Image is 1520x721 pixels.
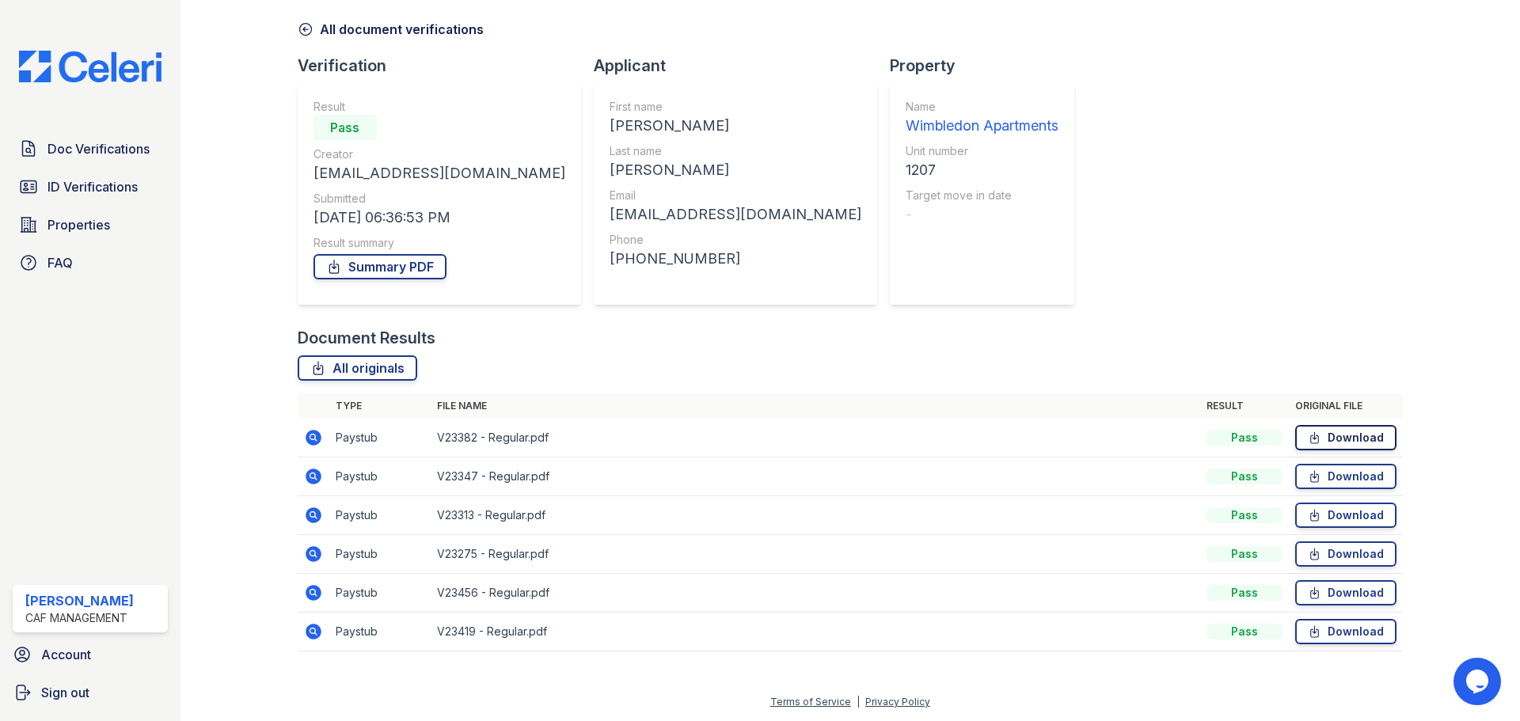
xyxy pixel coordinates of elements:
[906,203,1058,226] div: -
[329,419,431,457] td: Paystub
[313,191,565,207] div: Submitted
[329,574,431,613] td: Paystub
[906,159,1058,181] div: 1207
[1206,430,1282,446] div: Pass
[25,610,134,626] div: CAF Management
[47,215,110,234] span: Properties
[1206,507,1282,523] div: Pass
[1206,585,1282,601] div: Pass
[47,253,73,272] span: FAQ
[13,171,168,203] a: ID Verifications
[610,248,861,270] div: [PHONE_NUMBER]
[431,613,1200,651] td: V23419 - Regular.pdf
[1206,624,1282,639] div: Pass
[1289,393,1403,419] th: Original file
[431,419,1200,457] td: V23382 - Regular.pdf
[1200,393,1289,419] th: Result
[329,457,431,496] td: Paystub
[610,143,861,159] div: Last name
[298,20,484,39] a: All document verifications
[41,645,91,664] span: Account
[431,574,1200,613] td: V23456 - Regular.pdf
[890,55,1087,77] div: Property
[47,177,138,196] span: ID Verifications
[1206,546,1282,562] div: Pass
[610,188,861,203] div: Email
[25,591,134,610] div: [PERSON_NAME]
[610,159,861,181] div: [PERSON_NAME]
[906,99,1058,137] a: Name Wimbledon Apartments
[857,696,860,708] div: |
[610,232,861,248] div: Phone
[1453,658,1504,705] iframe: chat widget
[313,235,565,251] div: Result summary
[298,355,417,381] a: All originals
[906,143,1058,159] div: Unit number
[1295,425,1396,450] a: Download
[431,457,1200,496] td: V23347 - Regular.pdf
[865,696,930,708] a: Privacy Policy
[6,639,174,670] a: Account
[298,327,435,349] div: Document Results
[13,133,168,165] a: Doc Verifications
[6,51,174,82] img: CE_Logo_Blue-a8612792a0a2168367f1c8372b55b34899dd931a85d93a1a3d3e32e68fde9ad4.png
[313,115,377,140] div: Pass
[298,55,594,77] div: Verification
[329,393,431,419] th: Type
[13,209,168,241] a: Properties
[431,496,1200,535] td: V23313 - Regular.pdf
[1295,541,1396,567] a: Download
[906,99,1058,115] div: Name
[313,207,565,229] div: [DATE] 06:36:53 PM
[1295,619,1396,644] a: Download
[313,99,565,115] div: Result
[431,535,1200,574] td: V23275 - Regular.pdf
[313,254,446,279] a: Summary PDF
[329,496,431,535] td: Paystub
[6,677,174,708] a: Sign out
[313,146,565,162] div: Creator
[431,393,1200,419] th: File name
[313,162,565,184] div: [EMAIL_ADDRESS][DOMAIN_NAME]
[770,696,851,708] a: Terms of Service
[610,203,861,226] div: [EMAIL_ADDRESS][DOMAIN_NAME]
[906,115,1058,137] div: Wimbledon Apartments
[329,613,431,651] td: Paystub
[13,247,168,279] a: FAQ
[1295,464,1396,489] a: Download
[1295,580,1396,605] a: Download
[594,55,890,77] div: Applicant
[906,188,1058,203] div: Target move in date
[41,683,89,702] span: Sign out
[610,115,861,137] div: [PERSON_NAME]
[610,99,861,115] div: First name
[329,535,431,574] td: Paystub
[47,139,150,158] span: Doc Verifications
[1206,469,1282,484] div: Pass
[1295,503,1396,528] a: Download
